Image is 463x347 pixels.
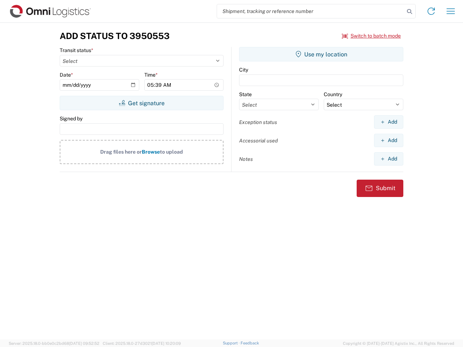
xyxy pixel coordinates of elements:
[239,119,277,125] label: Exception status
[217,4,404,18] input: Shipment, tracking or reference number
[152,341,181,346] span: [DATE] 10:20:09
[239,47,403,61] button: Use my location
[160,149,183,155] span: to upload
[239,137,278,144] label: Accessorial used
[342,30,401,42] button: Switch to batch mode
[60,47,93,53] label: Transit status
[223,341,241,345] a: Support
[60,31,170,41] h3: Add Status to 3950553
[60,115,82,122] label: Signed by
[374,115,403,129] button: Add
[60,72,73,78] label: Date
[324,91,342,98] label: Country
[343,340,454,347] span: Copyright © [DATE]-[DATE] Agistix Inc., All Rights Reserved
[144,72,158,78] label: Time
[9,341,99,346] span: Server: 2025.18.0-bb0e0c2bd68
[69,341,99,346] span: [DATE] 09:52:52
[100,149,142,155] span: Drag files here or
[60,96,224,110] button: Get signature
[374,134,403,147] button: Add
[142,149,160,155] span: Browse
[239,91,252,98] label: State
[241,341,259,345] a: Feedback
[239,67,248,73] label: City
[374,152,403,166] button: Add
[357,180,403,197] button: Submit
[103,341,181,346] span: Client: 2025.18.0-27d3021
[239,156,253,162] label: Notes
